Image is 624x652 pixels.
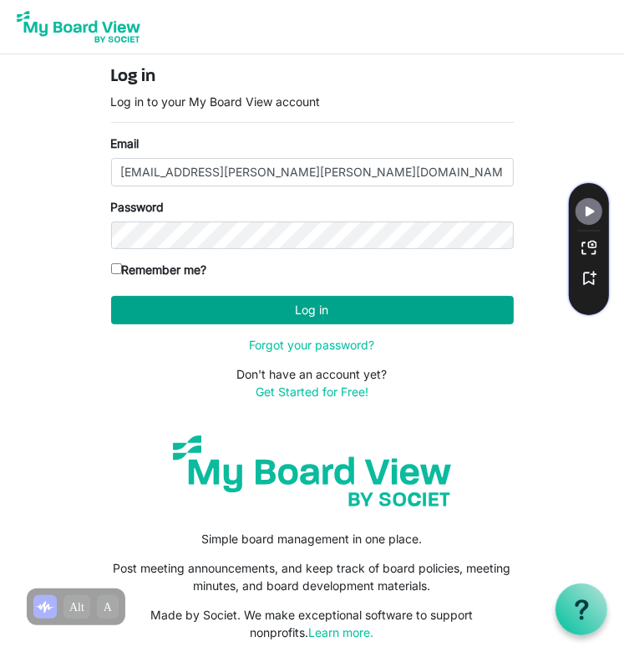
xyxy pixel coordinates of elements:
[111,559,514,594] p: Post meeting announcements, and keep track of board policies, meeting minutes, and board developm...
[111,365,514,400] p: Don't have an account yet?
[111,261,207,278] label: Remember me?
[111,198,165,216] label: Password
[12,6,145,48] img: My Board View Logo
[111,93,514,110] p: Log in to your My Board View account
[250,338,375,352] a: Forgot your password?
[111,296,514,324] button: Log in
[256,385,368,399] a: Get Started for Free!
[111,263,122,274] input: Remember me?
[111,135,140,152] label: Email
[111,606,514,641] p: Made by Societ. We make exceptional software to support nonprofits.
[111,530,514,548] p: Simple board management in one place.
[111,66,514,87] h4: Log in
[161,424,464,518] img: my-board-view-societ.svg
[309,625,374,639] a: Learn more.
